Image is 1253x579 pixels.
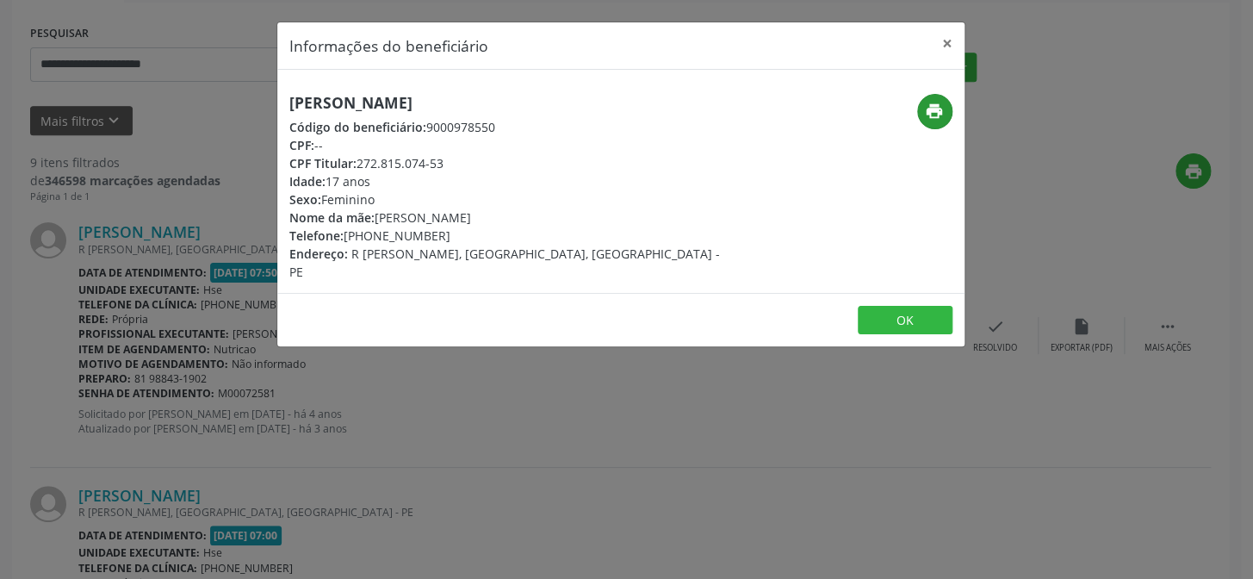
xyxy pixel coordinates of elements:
[289,209,375,226] span: Nome da mãe:
[289,209,723,227] div: [PERSON_NAME]
[289,155,357,171] span: CPF Titular:
[289,154,723,172] div: 272.815.074-53
[289,190,723,209] div: Feminino
[289,172,723,190] div: 17 anos
[289,136,723,154] div: --
[858,306,952,335] button: OK
[289,119,426,135] span: Código do beneficiário:
[289,191,321,208] span: Sexo:
[289,34,488,57] h5: Informações do beneficiário
[289,137,314,153] span: CPF:
[289,246,348,262] span: Endereço:
[289,94,723,112] h5: [PERSON_NAME]
[925,102,944,121] i: print
[289,118,723,136] div: 9000978550
[289,173,326,190] span: Idade:
[289,227,723,245] div: [PHONE_NUMBER]
[289,246,720,280] span: R [PERSON_NAME], [GEOGRAPHIC_DATA], [GEOGRAPHIC_DATA] - PE
[917,94,952,129] button: print
[289,227,344,244] span: Telefone:
[930,22,965,65] button: Close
